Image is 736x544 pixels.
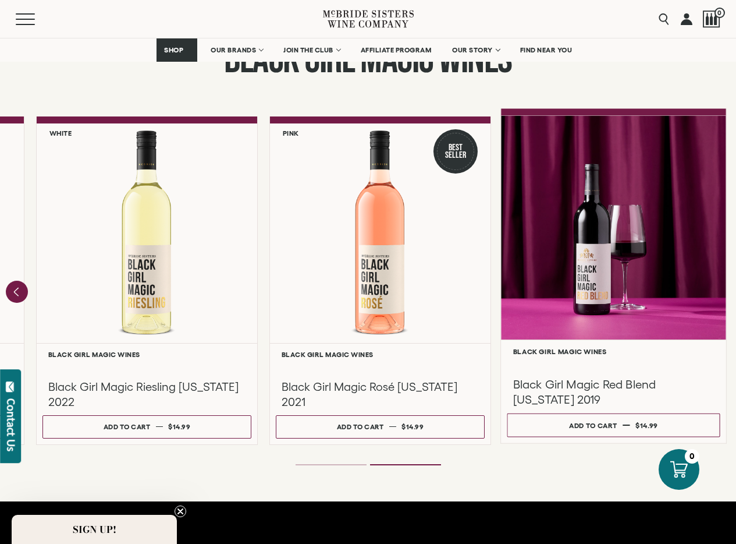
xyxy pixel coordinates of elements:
span: SIGN UP! [73,522,116,536]
h6: Black Girl Magic Wines [513,347,714,355]
h6: Pink [283,129,299,137]
a: Black Girl Magic Wines Black Girl Magic Red Blend [US_STATE] 2019 Add to cart $14.99 [500,108,727,443]
a: Pink Best Seller Black Girl Magic Rosé California Black Girl Magic Wines Black Girl Magic Rosé [U... [269,116,491,445]
span: $14.99 [635,421,658,429]
h6: Black Girl Magic Wines [282,351,479,358]
div: 0 [685,449,699,464]
a: JOIN THE CLUB [276,38,347,62]
button: Add to cart $14.99 [507,413,720,437]
span: $14.99 [401,423,424,430]
div: Contact Us [5,398,17,451]
h3: Black Girl Magic Red Blend [US_STATE] 2019 [513,376,714,407]
li: Page dot 2 [370,464,441,465]
h3: Black Girl Magic Rosé [US_STATE] 2021 [282,379,479,409]
a: FIND NEAR YOU [513,38,580,62]
span: SHOP [164,46,184,54]
span: OUR STORY [452,46,493,54]
button: Mobile Menu Trigger [16,13,58,25]
div: SIGN UP!Close teaser [12,515,177,544]
button: Previous [6,281,28,303]
span: JOIN THE CLUB [283,46,333,54]
a: OUR STORY [445,38,507,62]
li: Page dot 1 [296,464,367,465]
button: Add to cart $14.99 [276,415,485,439]
div: Add to cart [337,418,384,435]
h6: White [49,129,72,137]
span: $14.99 [168,423,190,430]
span: 0 [714,8,725,18]
a: OUR BRANDS [203,38,270,62]
span: AFFILIATE PROGRAM [361,46,432,54]
h3: Black Girl Magic Riesling [US_STATE] 2022 [48,379,246,409]
a: SHOP [157,38,197,62]
span: OUR BRANDS [211,46,256,54]
div: Add to cart [569,416,617,434]
h6: Black Girl Magic Wines [48,351,246,358]
a: AFFILIATE PROGRAM [353,38,439,62]
button: Close teaser [175,506,186,517]
span: FIND NEAR YOU [520,46,573,54]
div: Add to cart [104,418,151,435]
